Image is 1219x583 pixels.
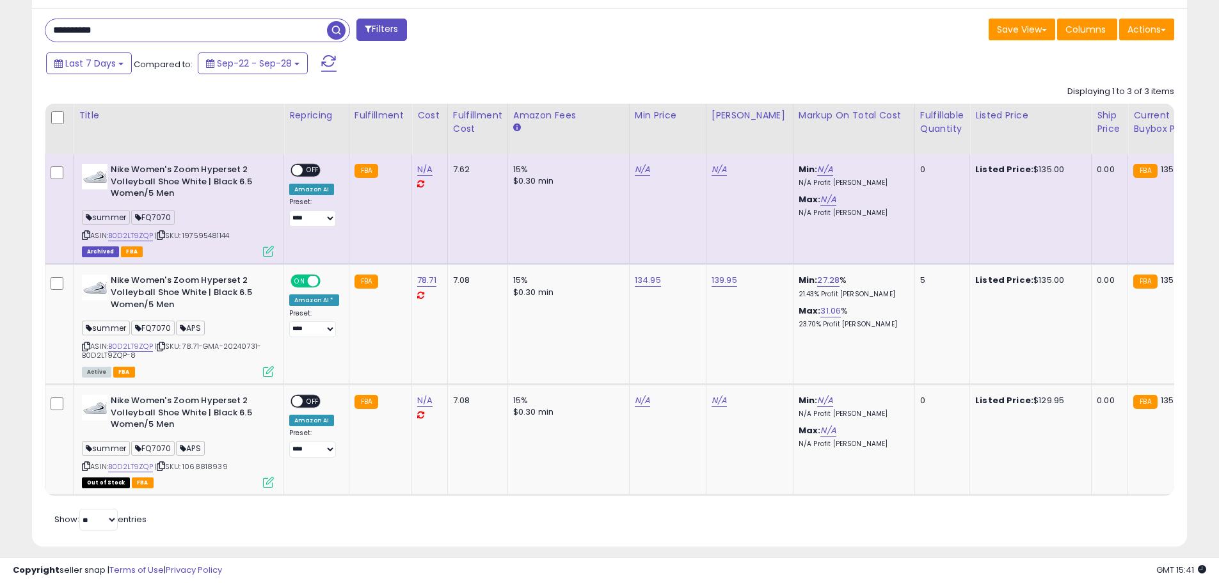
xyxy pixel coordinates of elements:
a: N/A [635,394,650,407]
div: Preset: [289,198,339,227]
span: Columns [1065,23,1106,36]
small: FBA [1133,275,1157,289]
th: The percentage added to the cost of goods (COGS) that forms the calculator for Min & Max prices. [793,104,914,154]
small: FBA [1133,395,1157,409]
p: 23.70% Profit [PERSON_NAME] [799,320,905,329]
b: Max: [799,424,821,436]
div: Min Price [635,109,701,122]
span: Last 7 Days [65,57,116,70]
span: Compared to: [134,58,193,70]
div: Fulfillment [355,109,406,122]
b: Min: [799,394,818,406]
span: | SKU: 197595481144 [155,230,229,241]
b: Listed Price: [975,394,1033,406]
div: $0.30 min [513,287,619,298]
a: N/A [417,394,433,407]
button: Actions [1119,19,1174,40]
strong: Copyright [13,564,60,576]
div: $0.30 min [513,406,619,418]
img: 31PC-i0IyNL._SL40_.jpg [82,395,108,420]
span: Sep-22 - Sep-28 [217,57,292,70]
span: FBA [113,367,135,378]
button: Sep-22 - Sep-28 [198,52,308,74]
span: 135 [1161,163,1174,175]
div: % [799,275,905,298]
a: N/A [817,163,833,176]
div: Listed Price [975,109,1086,122]
button: Filters [356,19,406,41]
span: 135 [1161,274,1174,286]
small: FBA [355,275,378,289]
span: APS [176,321,205,335]
img: 31PC-i0IyNL._SL40_.jpg [82,275,108,300]
button: Save View [989,19,1055,40]
span: OFF [303,165,323,176]
div: 7.08 [453,395,498,406]
span: Listings that have been deleted from Seller Central [82,246,119,257]
a: Privacy Policy [166,564,222,576]
span: All listings currently available for purchase on Amazon [82,367,111,378]
a: N/A [820,424,836,437]
div: 7.62 [453,164,498,175]
div: 0.00 [1097,395,1118,406]
div: Title [79,109,278,122]
div: $135.00 [975,275,1081,286]
small: Amazon Fees. [513,122,521,134]
a: B0D2LT9ZQP [108,341,153,352]
a: 139.95 [712,274,737,287]
div: Current Buybox Price [1133,109,1199,136]
span: FBA [121,246,143,257]
div: ASIN: [82,275,274,376]
b: Min: [799,163,818,175]
div: 5 [920,275,960,286]
div: $129.95 [975,395,1081,406]
b: Min: [799,274,818,286]
div: 0.00 [1097,275,1118,286]
div: Ship Price [1097,109,1122,136]
div: Preset: [289,429,339,458]
div: seller snap | | [13,564,222,577]
a: N/A [820,193,836,206]
a: N/A [712,394,727,407]
div: 0.00 [1097,164,1118,175]
div: Amazon AI [289,184,334,195]
p: 21.43% Profit [PERSON_NAME] [799,290,905,299]
span: OFF [303,396,323,407]
div: $135.00 [975,164,1081,175]
a: 27.28 [817,274,840,287]
div: Displaying 1 to 3 of 3 items [1067,86,1174,98]
p: N/A Profit [PERSON_NAME] [799,410,905,419]
span: summer [82,441,130,456]
div: Amazon AI * [289,294,339,306]
b: Max: [799,305,821,317]
div: 15% [513,395,619,406]
div: Amazon AI [289,415,334,426]
b: Listed Price: [975,274,1033,286]
button: Last 7 Days [46,52,132,74]
b: Nike Women's Zoom Hyperset 2 Volleyball Shoe White | Black 6.5 Women/5 Men [111,275,266,314]
span: 135 [1161,394,1174,406]
span: FQ7070 [131,441,175,456]
span: FBA [132,477,154,488]
small: FBA [355,395,378,409]
img: 31PC-i0IyNL._SL40_.jpg [82,164,108,189]
div: [PERSON_NAME] [712,109,788,122]
div: Amazon Fees [513,109,624,122]
a: 78.71 [417,274,436,287]
button: Columns [1057,19,1117,40]
p: N/A Profit [PERSON_NAME] [799,209,905,218]
a: N/A [712,163,727,176]
div: ASIN: [82,164,274,255]
a: 31.06 [820,305,841,317]
b: Max: [799,193,821,205]
span: APS [176,441,205,456]
span: All listings that are currently out of stock and unavailable for purchase on Amazon [82,477,130,488]
div: $0.30 min [513,175,619,187]
a: 134.95 [635,274,661,287]
p: N/A Profit [PERSON_NAME] [799,179,905,188]
div: Cost [417,109,442,122]
a: Terms of Use [109,564,164,576]
a: N/A [817,394,833,407]
span: FQ7070 [131,210,175,225]
div: Repricing [289,109,344,122]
